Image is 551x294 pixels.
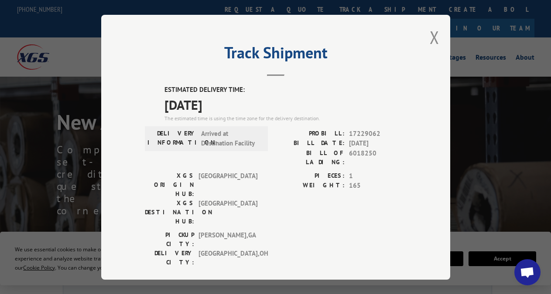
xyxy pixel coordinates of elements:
[198,171,257,198] span: [GEOGRAPHIC_DATA]
[276,148,345,166] label: BILL OF LADING:
[147,128,197,148] label: DELIVERY INFORMATION:
[216,140,280,148] span: Primary Contact Last Name
[164,114,407,122] div: The estimated time is using the time zone for the delivery destination.
[349,171,407,181] span: 1
[145,171,194,198] label: XGS ORIGIN HUB:
[216,212,268,219] span: Primary Contact Email
[276,128,345,139] label: PROBILL:
[198,248,257,267] span: [GEOGRAPHIC_DATA] , OH
[430,26,439,49] button: Close modal
[276,171,345,181] label: PIECES:
[216,176,320,183] span: Who do you report to within your company?
[145,47,407,63] h2: Track Shipment
[145,230,194,248] label: PICKUP CITY:
[145,248,194,267] label: DELIVERY CITY:
[349,148,407,166] span: 6018250
[201,128,260,148] span: Arrived at Destination Facility
[145,198,194,226] label: XGS DESTINATION HUB:
[349,128,407,139] span: 17229062
[164,95,407,114] span: [DATE]
[198,230,257,248] span: [PERSON_NAME] , GA
[276,181,345,191] label: WEIGHT:
[276,139,345,149] label: BILL DATE:
[349,181,407,191] span: 165
[198,198,257,226] span: [GEOGRAPHIC_DATA]
[349,139,407,149] span: [DATE]
[514,259,541,285] a: Open chat
[216,105,227,112] span: DBA
[164,85,407,95] label: ESTIMATED DELIVERY TIME:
